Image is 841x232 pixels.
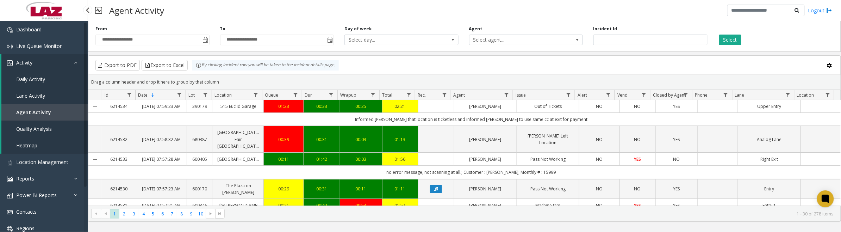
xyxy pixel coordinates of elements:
[344,156,378,163] a: 00:03
[7,226,13,232] img: 'icon'
[673,202,680,208] span: YES
[584,185,615,192] a: NO
[217,202,259,209] a: The [PERSON_NAME]
[502,90,511,99] a: Agent Filter Menu
[201,35,209,45] span: Toggle popup
[229,211,834,217] kendo-pager-info: 1 - 30 of 278 items
[695,92,708,98] span: Phone
[578,92,587,98] span: Alert
[521,156,575,163] a: Pass Not Working
[129,209,139,219] span: Page 3
[721,90,730,99] a: Phone Filter Menu
[305,92,312,98] span: Dur
[119,209,129,219] span: Page 2
[308,202,335,209] a: 00:42
[344,103,378,110] div: 00:25
[16,76,45,83] span: Daily Activity
[742,185,796,192] a: Entry
[459,136,512,143] a: [PERSON_NAME]
[660,103,693,110] a: YES
[387,156,414,163] a: 01:56
[106,202,131,209] a: 6214531
[106,2,168,19] h3: Agent Activity
[16,26,42,33] span: Dashboard
[340,92,356,98] span: Wrapup
[660,185,693,192] a: YES
[469,26,482,32] label: Agent
[516,92,526,98] span: Issue
[454,92,465,98] span: Agent
[291,90,300,99] a: Queue Filter Menu
[783,90,793,99] a: Lane Filter Menu
[16,142,37,149] span: Heatmap
[624,103,651,110] a: NO
[191,136,208,143] a: 680387
[251,90,261,99] a: Location Filter Menu
[102,113,841,126] td: Informed [PERSON_NAME] that location is ticketless and informed [PERSON_NAME] to use same cc at e...
[660,202,693,209] a: YES
[191,156,208,163] a: 600405
[624,136,651,143] a: NO
[387,103,414,110] a: 02:21
[106,136,131,143] a: 6214532
[268,103,299,110] div: 01:23
[177,209,186,219] span: Page 8
[584,156,615,163] a: NO
[95,26,107,32] label: From
[382,92,392,98] span: Total
[105,92,108,98] span: Id
[404,90,413,99] a: Total Filter Menu
[308,103,335,110] a: 00:33
[16,92,45,99] span: Lane Activity
[827,7,832,14] img: logout
[735,92,745,98] span: Lane
[344,202,378,209] a: 00:54
[106,103,131,110] a: 6214534
[584,103,615,110] a: NO
[268,185,299,192] a: 00:29
[326,90,336,99] a: Dur Filter Menu
[1,137,88,154] a: Heatmap
[584,136,615,143] a: NO
[387,136,414,143] a: 01:13
[624,156,651,163] a: YES
[673,103,680,109] span: YES
[308,136,335,143] a: 00:31
[719,35,741,45] button: Select
[141,136,182,143] a: [DATE] 07:58:32 AM
[88,76,841,88] div: Drag a column header and drop it here to group by that column
[191,202,208,209] a: 600346
[102,166,841,179] td: no error message, not scanning at all.; Customer : [PERSON_NAME]; Monthly # : 15999
[268,156,299,163] div: 00:11
[16,192,57,199] span: Power BI Reports
[139,209,148,219] span: Page 4
[88,104,102,110] a: Collapse Details
[141,103,182,110] a: [DATE] 07:59:23 AM
[217,129,259,149] a: [GEOGRAPHIC_DATA] Fair [GEOGRAPHIC_DATA]
[124,90,134,99] a: Id Filter Menu
[1,54,88,71] a: Activity
[7,193,13,199] img: 'icon'
[469,35,560,45] span: Select agent...
[308,156,335,163] div: 01:42
[16,225,35,232] span: Regions
[148,209,158,219] span: Page 5
[220,26,226,32] label: To
[459,103,512,110] a: [PERSON_NAME]
[308,185,335,192] a: 00:31
[368,90,378,99] a: Wrapup Filter Menu
[110,209,119,219] span: Page 1
[681,90,691,99] a: Closed by Agent Filter Menu
[196,209,206,219] span: Page 10
[141,185,182,192] a: [DATE] 07:57:23 AM
[7,209,13,215] img: 'icon'
[186,209,196,219] span: Page 9
[7,60,13,66] img: 'icon'
[521,185,575,192] a: Pass Not Working
[521,133,575,146] a: [PERSON_NAME] Left Location
[604,90,613,99] a: Alert Filter Menu
[797,92,814,98] span: Location
[634,202,641,208] span: YES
